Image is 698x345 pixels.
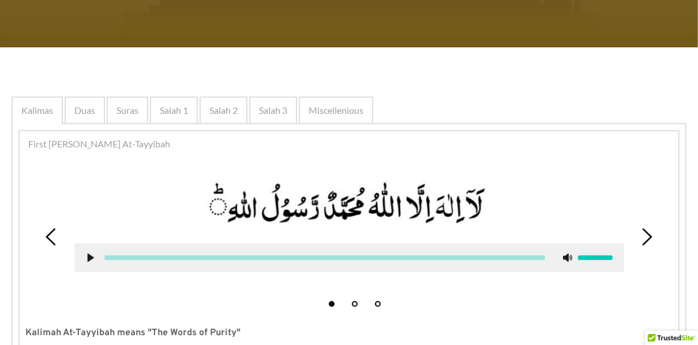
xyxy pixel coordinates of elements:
[352,301,358,307] button: 2 of 3
[21,103,53,117] span: Kalimas
[375,301,381,307] button: 3 of 3
[329,301,335,307] button: 1 of 3
[25,327,241,339] strong: Kalimah At-Tayyibah means "The Words of Purity"
[160,103,188,117] span: Salah 1
[28,137,170,151] span: First [PERSON_NAME] At-Tayyibah
[309,103,363,117] span: Miscellenious
[117,103,138,117] span: Suras
[209,103,238,117] span: Salah 2
[74,103,95,117] span: Duas
[259,103,287,117] span: Salah 3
